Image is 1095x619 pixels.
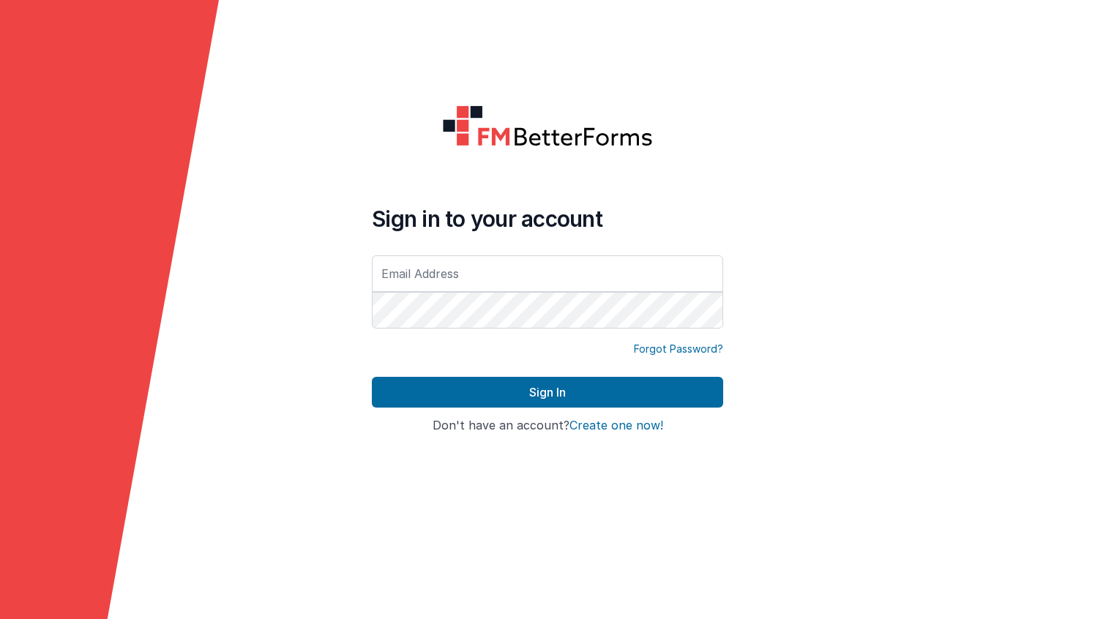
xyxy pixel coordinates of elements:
button: Create one now! [569,419,663,432]
button: Sign In [372,377,723,408]
a: Forgot Password? [634,342,723,356]
input: Email Address [372,255,723,292]
h4: Sign in to your account [372,206,723,232]
h4: Don't have an account? [372,419,723,432]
